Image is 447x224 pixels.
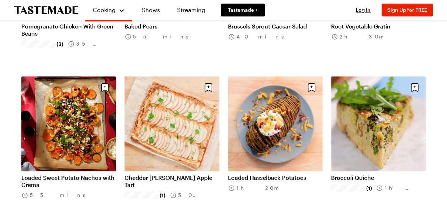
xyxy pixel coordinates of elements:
[14,6,78,14] a: To Tastemade Home Page
[124,174,219,188] a: Cheddar [PERSON_NAME] Apple Tart
[98,80,112,94] button: Save recipe
[21,23,116,37] a: Pomegranate Chicken With Green Beans
[408,80,421,94] button: Save recipe
[331,174,426,181] a: Broccoli Quiche
[202,80,215,94] button: Save recipe
[331,23,426,30] a: Root Vegetable Gratin
[228,174,323,181] a: Loaded Hasselback Potatoes
[21,174,116,188] a: Loaded Sweet Potato Nachos with Crema
[221,4,265,16] a: Tastemade +
[124,23,219,30] a: Baked Pears
[387,7,427,13] span: Sign Up for FREE
[305,80,318,94] button: Save recipe
[92,3,125,17] button: Cooking
[93,6,116,13] span: Cooking
[228,23,323,30] a: Brussels Sprout Caesar Salad
[349,6,377,14] button: Log In
[228,6,258,14] span: Tastemade +
[356,7,371,13] span: Log In
[382,4,433,16] button: Sign Up for FREE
